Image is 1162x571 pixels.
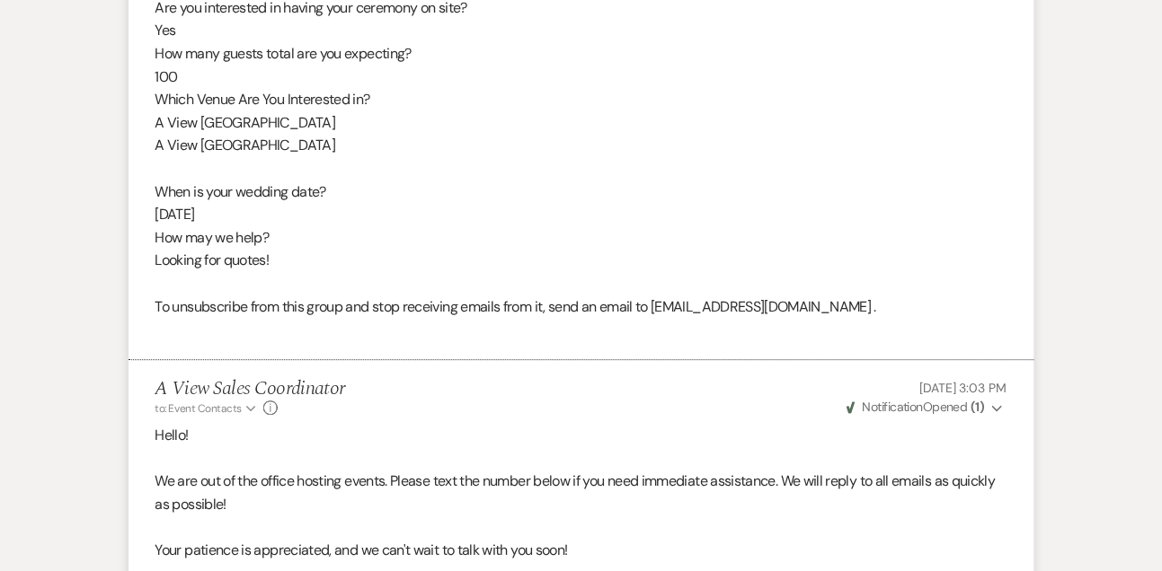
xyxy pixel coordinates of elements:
[155,540,568,559] span: Your patience is appreciated, and we can't wait to talk with you soon!
[919,380,1007,396] span: [DATE] 3:03 PM
[155,378,345,400] h5: A View Sales Coordinator
[155,401,242,416] span: to: Event Contacts
[155,471,996,514] span: We are out of the office hosting events. Please text the number below if you need immediate assis...
[155,424,1007,447] p: Hello!
[155,400,259,417] button: to: Event Contacts
[844,398,1007,417] button: NotificationOpened (1)
[863,399,923,415] span: Notification
[847,399,985,415] span: Opened
[971,399,984,415] strong: ( 1 )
